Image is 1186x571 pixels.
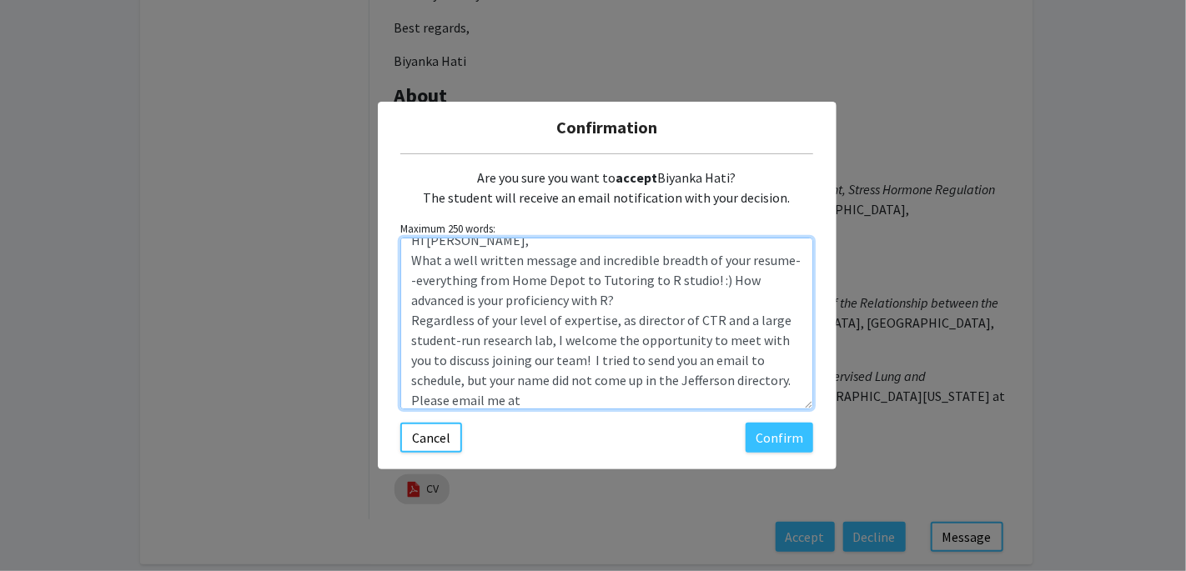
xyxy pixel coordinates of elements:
button: Cancel [400,423,462,453]
h5: Confirmation [391,115,823,140]
b: accept [616,169,658,186]
textarea: Customize the message being sent to the student... [400,238,813,409]
small: Maximum 250 words: [400,221,813,237]
iframe: Chat [13,496,71,558]
button: Confirm [746,423,813,453]
div: Are you sure you want to Biyanka Hati? The student will receive an email notification with your d... [400,154,813,221]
